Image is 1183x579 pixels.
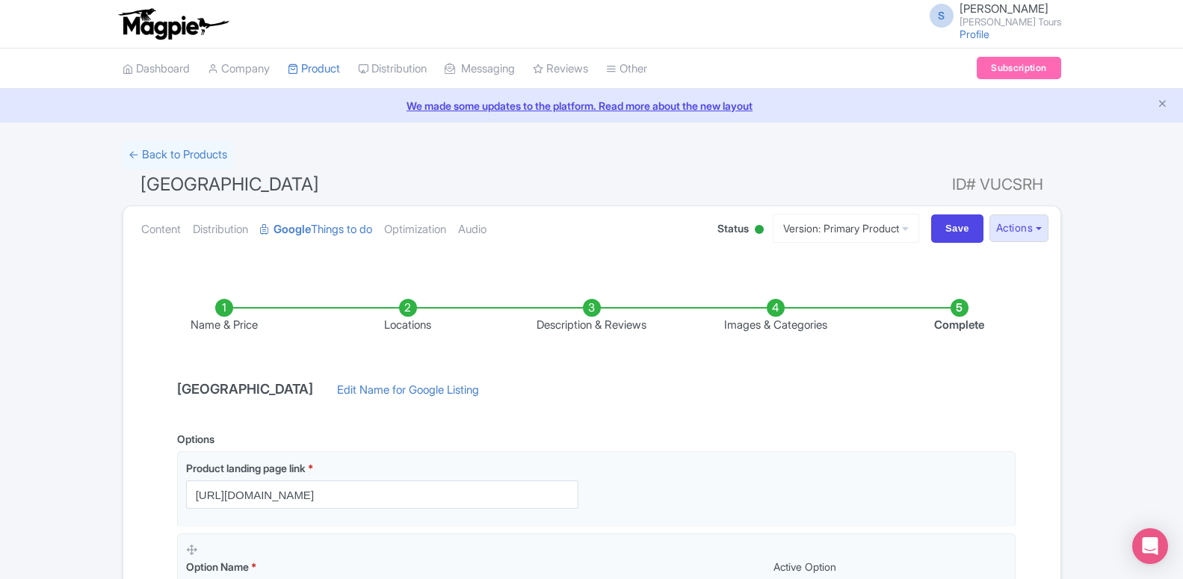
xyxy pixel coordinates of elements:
a: Distribution [193,206,248,253]
strong: Google [274,221,311,238]
span: Option Name [186,560,249,573]
div: Options [177,431,214,447]
li: Name & Price [132,299,316,334]
a: Profile [960,28,989,40]
a: Messaging [445,49,515,90]
li: Locations [316,299,500,334]
a: GoogleThings to do [260,206,372,253]
a: Reviews [533,49,588,90]
span: Status [717,220,749,236]
button: Close announcement [1157,96,1168,114]
a: Subscription [977,57,1060,79]
div: Open Intercom Messenger [1132,528,1168,564]
div: Active [752,219,767,242]
span: ID# VUCSRH [952,170,1043,199]
li: Complete [868,299,1051,334]
span: [GEOGRAPHIC_DATA] [140,173,319,195]
a: We made some updates to the platform. Read more about the new layout [9,98,1174,114]
li: Images & Categories [684,299,868,334]
img: logo-ab69f6fb50320c5b225c76a69d11143b.png [115,7,231,40]
a: ← Back to Products [123,140,233,170]
a: Content [141,206,181,253]
input: Save [931,214,983,243]
small: [PERSON_NAME] Tours [960,17,1061,27]
a: Distribution [358,49,427,90]
a: Other [606,49,647,90]
input: Product landing page link [186,480,578,509]
li: Description & Reviews [500,299,684,334]
span: [PERSON_NAME] [960,1,1048,16]
a: Optimization [384,206,446,253]
a: Dashboard [123,49,190,90]
a: Edit Name for Google Listing [322,382,494,406]
button: Actions [989,214,1048,242]
a: Version: Primary Product [773,214,919,243]
span: Active Option [773,560,836,573]
a: S [PERSON_NAME] [PERSON_NAME] Tours [921,3,1061,27]
span: Product landing page link [186,462,306,474]
a: Product [288,49,340,90]
span: S [930,4,954,28]
a: Audio [458,206,487,253]
h4: [GEOGRAPHIC_DATA] [168,382,322,397]
a: Company [208,49,270,90]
